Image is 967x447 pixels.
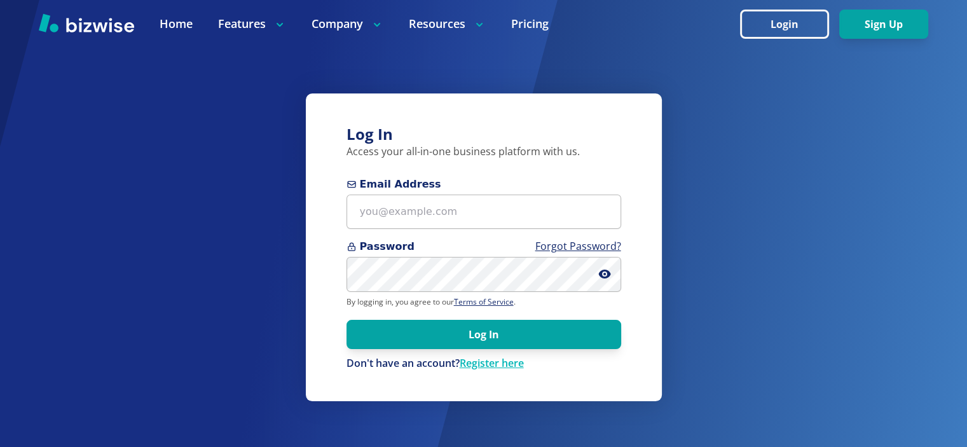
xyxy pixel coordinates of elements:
[740,18,839,31] a: Login
[511,16,549,32] a: Pricing
[839,18,928,31] a: Sign Up
[39,13,134,32] img: Bizwise Logo
[160,16,193,32] a: Home
[346,177,621,192] span: Email Address
[460,356,524,370] a: Register here
[346,145,621,159] p: Access your all-in-one business platform with us.
[740,10,829,39] button: Login
[218,16,286,32] p: Features
[346,357,621,371] div: Don't have an account?Register here
[346,195,621,230] input: you@example.com
[312,16,383,32] p: Company
[454,296,514,307] a: Terms of Service
[346,239,621,254] span: Password
[409,16,486,32] p: Resources
[346,124,621,145] h3: Log In
[346,320,621,349] button: Log In
[346,357,621,371] p: Don't have an account?
[535,239,621,253] a: Forgot Password?
[839,10,928,39] button: Sign Up
[346,297,621,307] p: By logging in, you agree to our .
